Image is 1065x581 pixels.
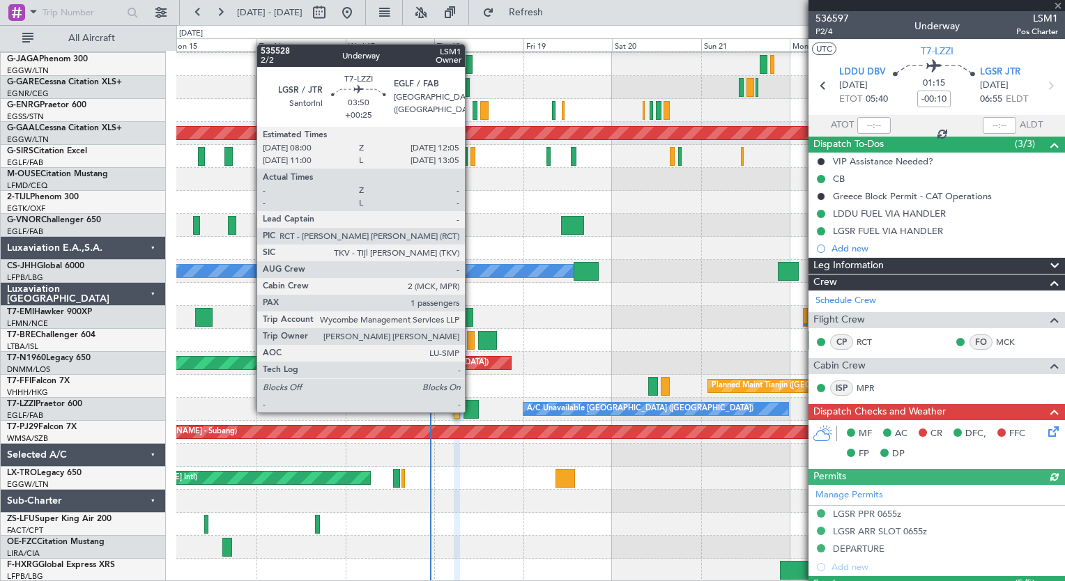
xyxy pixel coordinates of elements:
a: T7-N1960Legacy 650 [7,354,91,362]
a: EGGW/LTN [7,134,49,145]
span: 06:55 [980,93,1002,107]
span: T7-LZZI [7,400,36,408]
a: M-OUSECitation Mustang [7,170,108,178]
a: FACT/CPT [7,525,43,536]
span: T7-PJ29 [7,423,38,431]
button: All Aircraft [15,27,151,49]
span: T7-N1960 [7,354,46,362]
div: CP [830,334,853,350]
a: EGTK/OXF [7,203,45,214]
button: UTC [812,42,836,55]
div: Wed 17 [346,38,434,51]
a: LFMN/NCE [7,318,48,329]
span: ALDT [1020,118,1043,132]
a: EGLF/FAB [7,410,43,421]
a: EGSS/STN [7,111,44,122]
span: ETOT [839,93,862,107]
span: G-ENRG [7,101,40,109]
span: T7-LZZI [921,44,953,59]
div: Planned Maint Tianjin ([GEOGRAPHIC_DATA]) [712,375,874,396]
a: LFMD/CEQ [7,180,47,191]
span: LDDU DBV [839,65,886,79]
span: MF [859,427,872,441]
span: FFC [1009,427,1025,441]
div: LGSR FUEL VIA HANDLER [833,225,943,237]
div: Mon 22 [790,38,878,51]
a: CS-JHHGlobal 6000 [7,262,84,270]
span: M-OUSE [7,170,40,178]
span: LX-TRO [7,469,37,477]
a: EGLF/FAB [7,157,43,168]
a: ZS-LFUSuper King Air 200 [7,515,112,523]
span: (3/3) [1015,137,1035,151]
a: OE-FZCCitation Mustang [7,538,105,546]
a: G-GARECessna Citation XLS+ [7,78,122,86]
span: Cabin Crew [813,358,866,374]
span: OE-FZC [7,538,37,546]
span: G-GAAL [7,124,39,132]
div: Thu 18 [434,38,523,51]
span: Pos Charter [1016,26,1058,38]
span: 05:40 [866,93,888,107]
div: A/C Unavailable [GEOGRAPHIC_DATA] ([GEOGRAPHIC_DATA]) [527,398,753,419]
a: EGGW/LTN [7,479,49,490]
a: DNMM/LOS [7,364,50,375]
a: F-HXRGGlobal Express XRS [7,561,115,569]
a: T7-BREChallenger 604 [7,331,95,339]
a: WMSA/SZB [7,433,48,444]
a: LX-TROLegacy 650 [7,469,82,477]
span: ATOT [831,118,854,132]
a: RCT [857,336,888,348]
span: G-VNOR [7,216,41,224]
span: Crew [813,274,837,290]
span: 2-TIJL [7,193,30,201]
span: Flight Crew [813,312,865,328]
span: Refresh [497,8,556,17]
a: EGGW/LTN [7,65,49,76]
div: FO [970,334,993,350]
a: G-ENRGPraetor 600 [7,101,86,109]
span: 536597 [815,11,849,26]
span: CR [930,427,942,441]
span: [DATE] - [DATE] [237,6,302,19]
a: T7-PJ29Falcon 7X [7,423,77,431]
input: Trip Number [43,2,123,23]
span: G-GARE [7,78,39,86]
span: [DATE] [980,79,1009,93]
span: CS-JHH [7,262,37,270]
button: Refresh [476,1,560,24]
a: G-VNORChallenger 650 [7,216,101,224]
div: ISP [830,380,853,396]
span: ZS-LFU [7,515,35,523]
a: EGLF/FAB [7,226,43,237]
div: LDDU FUEL VIA HANDLER [833,208,946,219]
div: Sat 20 [612,38,700,51]
span: ELDT [1006,93,1028,107]
a: G-JAGAPhenom 300 [7,55,88,63]
a: T7-LZZIPraetor 600 [7,400,82,408]
span: LGSR JTR [980,65,1020,79]
div: Underway [914,19,960,33]
span: Dispatch Checks and Weather [813,404,946,420]
div: Mon 15 [168,38,256,51]
a: T7-EMIHawker 900XP [7,308,92,316]
a: MPR [857,382,888,394]
div: Fri 19 [523,38,612,51]
span: 01:15 [923,77,945,91]
a: G-GAALCessna Citation XLS+ [7,124,122,132]
span: FP [859,447,869,461]
span: G-SIRS [7,147,33,155]
a: LIRA/CIA [7,548,40,559]
a: G-SIRSCitation Excel [7,147,87,155]
div: AOG Maint London ([GEOGRAPHIC_DATA]) [332,353,489,373]
span: DFC, [965,427,986,441]
a: Schedule Crew [815,294,876,308]
div: [DATE] [179,28,203,40]
div: CB [833,173,845,185]
span: Leg Information [813,258,884,274]
span: T7-EMI [7,308,34,316]
span: P2/4 [815,26,849,38]
span: All Aircraft [36,33,147,43]
span: DP [892,447,905,461]
span: [DATE] [839,79,868,93]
